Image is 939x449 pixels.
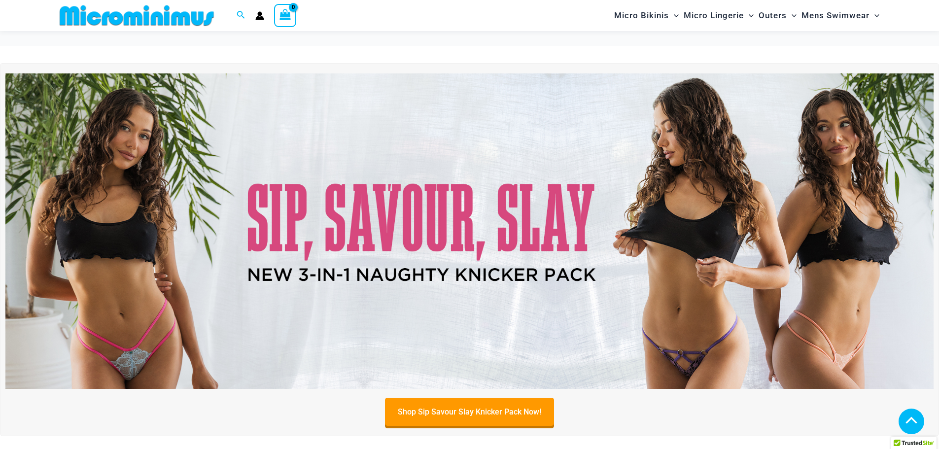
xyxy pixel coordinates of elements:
a: Mens SwimwearMenu ToggleMenu Toggle [799,3,882,28]
a: Shop Sip Savour Slay Knicker Pack Now! [385,398,554,426]
a: Search icon link [237,9,245,22]
nav: Site Navigation [610,1,884,30]
a: OutersMenu ToggleMenu Toggle [756,3,799,28]
img: MM SHOP LOGO FLAT [56,4,218,27]
span: Micro Bikinis [614,3,669,28]
span: Menu Toggle [744,3,754,28]
span: Mens Swimwear [801,3,869,28]
a: Micro BikinisMenu ToggleMenu Toggle [612,3,681,28]
span: Micro Lingerie [684,3,744,28]
a: Account icon link [255,11,264,20]
a: View Shopping Cart, empty [274,4,297,27]
span: Menu Toggle [869,3,879,28]
span: Menu Toggle [787,3,797,28]
span: Outers [759,3,787,28]
img: Sip Savour Slay Knicker Pack [5,73,934,389]
a: Micro LingerieMenu ToggleMenu Toggle [681,3,756,28]
span: Menu Toggle [669,3,679,28]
